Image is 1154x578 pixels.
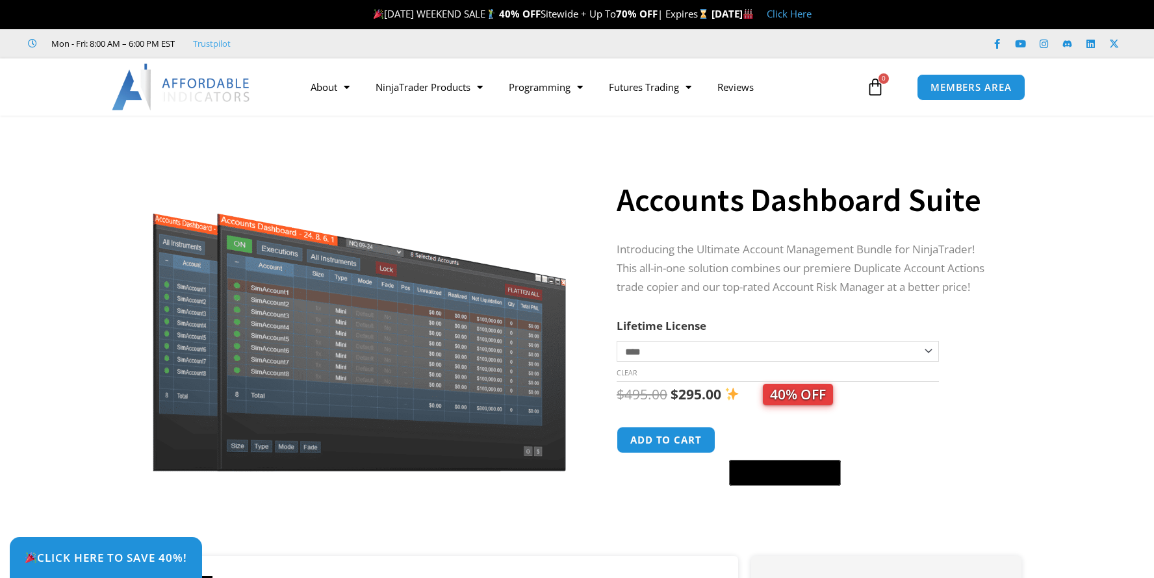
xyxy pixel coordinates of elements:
a: Click Here [767,7,812,20]
iframe: Secure express checkout frame [726,425,843,456]
img: LogoAI | Affordable Indicators – NinjaTrader [112,64,251,110]
a: Trustpilot [193,36,231,51]
a: About [298,72,363,102]
a: NinjaTrader Products [363,72,496,102]
span: MEMBERS AREA [930,82,1012,92]
p: Introducing the Ultimate Account Management Bundle for NinjaTrader! This all-in-one solution comb... [617,240,996,297]
img: 🏭 [743,9,753,19]
img: 🎉 [25,552,36,563]
label: Lifetime License [617,318,706,333]
strong: 40% OFF [499,7,541,20]
a: Clear options [617,368,637,377]
span: 0 [878,73,889,84]
button: Buy with GPay [729,460,841,486]
a: Futures Trading [596,72,704,102]
a: 🎉Click Here to save 40%! [10,537,202,578]
a: Programming [496,72,596,102]
span: 40% OFF [763,384,833,405]
a: MEMBERS AREA [917,74,1025,101]
nav: Menu [298,72,863,102]
span: Click Here to save 40%! [25,552,187,563]
img: ⌛ [699,9,708,19]
bdi: 295.00 [671,385,721,403]
img: 🎉 [374,9,383,19]
a: Reviews [704,72,767,102]
strong: 70% OFF [616,7,658,20]
span: $ [671,385,678,403]
a: 0 [847,68,904,106]
strong: [DATE] [712,7,754,20]
button: Add to cart [617,427,715,453]
h1: Accounts Dashboard Suite [617,177,996,223]
bdi: 495.00 [617,385,667,403]
span: $ [617,385,624,403]
img: ✨ [725,387,739,401]
span: [DATE] WEEKEND SALE Sitewide + Up To | Expires [370,7,712,20]
span: Mon - Fri: 8:00 AM – 6:00 PM EST [48,36,175,51]
img: 🏌️‍♂️ [486,9,496,19]
img: Screenshot 2024-08-26 155710eeeee [151,138,569,471]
